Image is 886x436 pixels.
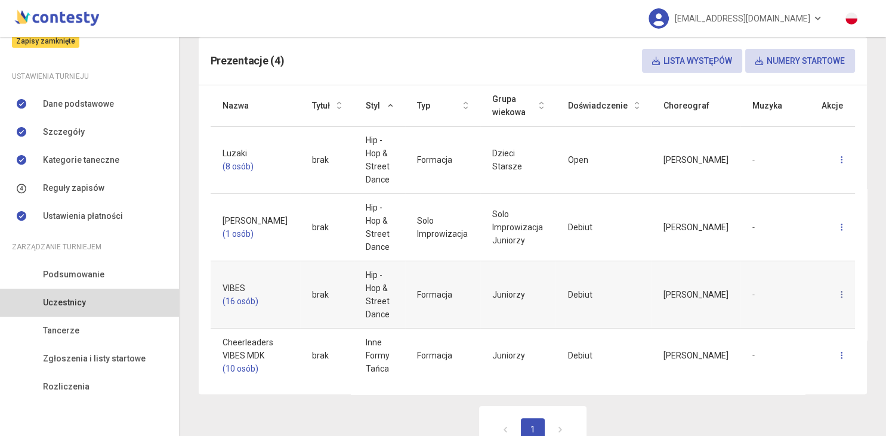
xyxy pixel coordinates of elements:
th: Tytuł [300,85,354,126]
th: Styl [354,85,405,126]
td: Hip - Hop & Street Dance [354,261,405,328]
span: Szczegóły [43,125,85,138]
td: Hip - Hop & Street Dance [354,126,405,193]
span: Zapisy zamknięte [12,35,79,48]
th: Typ [405,85,480,126]
span: Prezentacje (4) [211,54,285,67]
span: - [752,222,755,232]
span: Tancerze [43,324,79,337]
td: brak [300,193,354,261]
span: Podsumowanie [43,268,104,281]
span: Rozliczenia [43,380,89,393]
span: VIBES [223,282,288,308]
td: [PERSON_NAME] [651,328,740,382]
span: Uczestnicy [43,296,86,309]
span: Zgłoszenia i listy startowe [43,352,146,365]
td: Debiut [555,328,651,382]
td: brak [300,261,354,328]
td: Dzieci Starsze [480,126,556,193]
span: Reguły zapisów [43,181,104,194]
a: (8 osób) [223,160,288,173]
td: Solo Improwizacja Juniorzy [480,193,556,261]
td: [PERSON_NAME] [651,193,740,261]
span: - [752,351,755,360]
img: number-4 [17,184,26,194]
th: Grupa wiekowa [480,85,556,126]
span: Dane podstawowe [43,97,114,110]
td: brak [300,328,354,382]
td: Formacja [405,261,480,328]
a: (1 osób) [223,227,288,240]
th: Nazwa [211,85,300,126]
button: Numery startowe [745,49,855,73]
td: Debiut [555,261,651,328]
td: Juniorzy [480,261,556,328]
span: Luzaki [223,147,288,173]
td: [PERSON_NAME] [651,261,740,328]
a: (10 osób) [223,362,288,375]
td: Formacja [405,328,480,382]
th: Muzyka [740,85,798,126]
td: Inne Formy Tańca [354,328,405,382]
a: (16 osób) [223,295,288,308]
td: [PERSON_NAME] [651,126,740,193]
button: Lista występów [642,49,742,73]
span: - [752,155,755,165]
span: Ustawienia płatności [43,209,123,222]
th: Doświadczenie [555,85,651,126]
td: Juniorzy [480,328,556,382]
td: Formacja [405,126,480,193]
td: Open [555,126,651,193]
span: [PERSON_NAME] [223,214,288,240]
th: Akcje [798,85,855,126]
span: - [752,290,755,299]
span: Kategorie taneczne [43,153,119,166]
span: Cheerleaders VIBES MDK [223,336,288,375]
th: Choreograf [651,85,740,126]
td: brak [300,126,354,193]
div: Ustawienia turnieju [12,70,167,83]
span: Zarządzanie turniejem [12,240,101,253]
td: Debiut [555,193,651,261]
td: Hip - Hop & Street Dance [354,193,405,261]
td: Solo Improwizacja [405,193,480,261]
span: [EMAIL_ADDRESS][DOMAIN_NAME] [675,6,810,31]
